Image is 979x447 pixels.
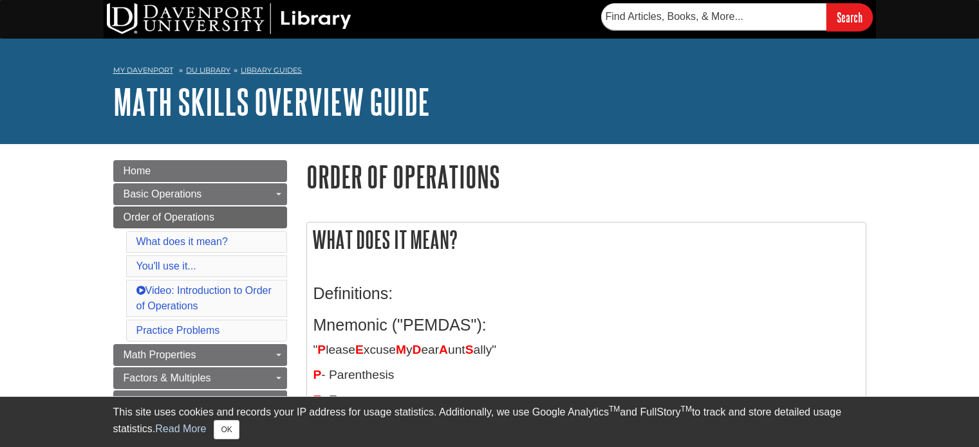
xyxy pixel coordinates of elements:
[313,316,859,334] h3: Mnemonic ("PEMDAS"):
[113,65,173,76] a: My Davenport
[396,343,406,356] span: M
[155,423,206,434] a: Read More
[413,343,422,356] span: D
[609,405,620,414] sup: TM
[826,3,873,31] input: Search
[136,285,272,311] a: Video: Introduction to Order of Operations
[124,396,166,406] span: Fractions
[313,368,322,381] strong: P
[186,66,230,75] a: DU Library
[113,405,866,439] div: This site uses cookies and records your IP address for usage statistics. Additionally, we use Goo...
[124,165,151,176] span: Home
[313,341,859,360] p: " lease xcuse y ear unt ally"
[113,367,287,389] a: Factors & Multiples
[317,343,326,356] span: P
[307,223,866,257] h2: What does it mean?
[107,3,351,34] img: DU Library
[124,212,214,223] span: Order of Operations
[313,393,322,406] span: E
[313,366,859,385] p: - Parenthesis
[601,3,826,30] input: Find Articles, Books, & More...
[124,372,211,383] span: Factors & Multiples
[465,343,474,356] span: S
[136,260,196,271] a: You'll use it...
[113,82,430,122] a: Math Skills Overview Guide
[113,183,287,205] a: Basic Operations
[113,160,287,182] a: Home
[306,160,866,193] h1: Order of Operations
[439,343,448,356] span: A
[355,343,364,356] span: E
[113,390,287,412] a: Fractions
[313,284,859,303] h3: Definitions:
[681,405,692,414] sup: TM
[136,236,228,247] a: What does it mean?
[313,391,859,410] p: - Exponents
[136,325,220,336] a: Practice Problems
[124,188,202,199] span: Basic Operations
[214,420,239,439] button: Close
[113,344,287,366] a: Math Properties
[241,66,302,75] a: Library Guides
[124,349,196,360] span: Math Properties
[601,3,873,31] form: Searches DU Library's articles, books, and more
[113,206,287,228] a: Order of Operations
[113,62,866,82] nav: breadcrumb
